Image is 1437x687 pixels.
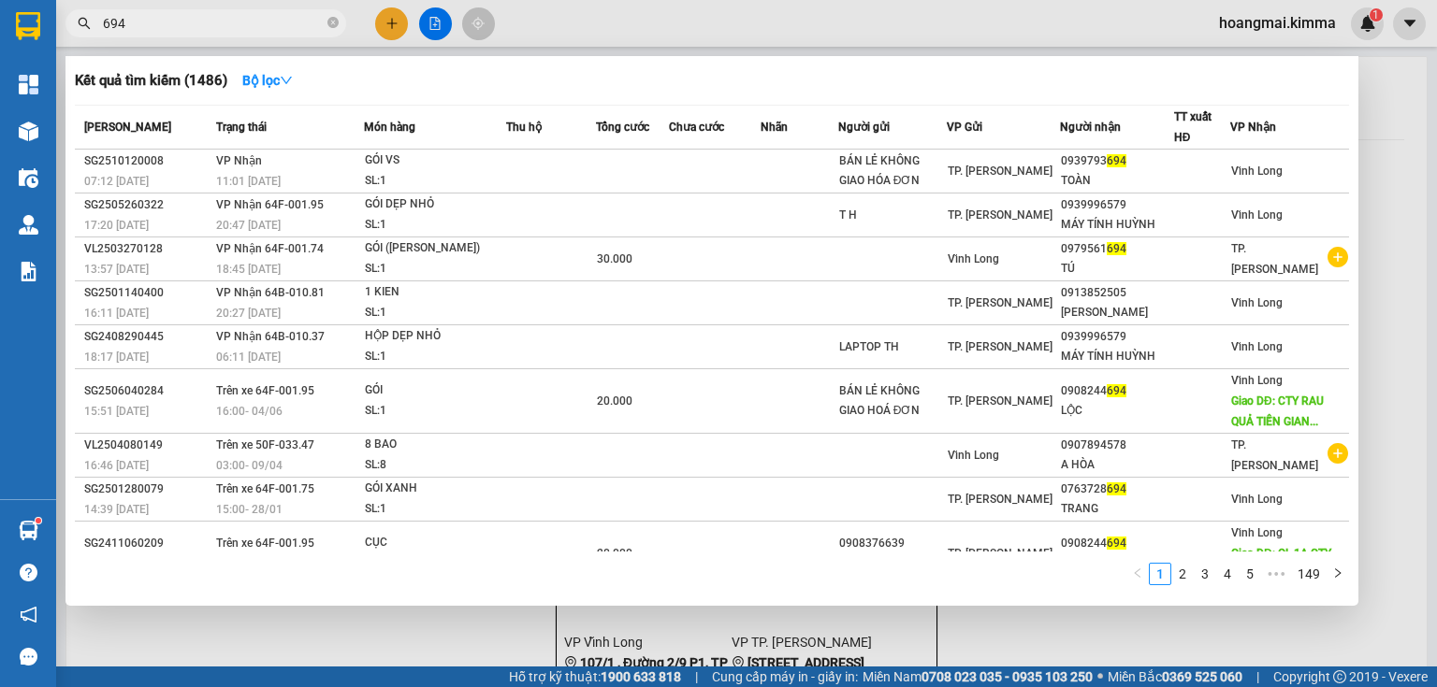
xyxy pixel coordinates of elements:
div: 0979561 [1061,239,1173,259]
span: 18:45 [DATE] [216,263,281,276]
span: down [280,74,293,87]
div: GÓI ([PERSON_NAME]) [365,238,505,259]
span: notification [20,606,37,623]
div: SL: 8 [365,455,505,476]
div: SG2501280079 [84,479,210,499]
span: Giao DĐ: CTY RAU QUẢ TIỀN GIAN... [1231,394,1324,428]
span: 17:20 [DATE] [84,219,149,232]
button: left [1126,563,1149,585]
div: VL2503270128 [84,239,210,259]
strong: Bộ lọc [242,73,293,88]
div: MÁY TÍNH HUỲNH [1061,215,1173,235]
span: VP Nhận [216,154,262,167]
a: 4 [1217,564,1238,584]
span: VP Gửi [947,121,982,134]
img: warehouse-icon [19,521,38,540]
span: left [1132,567,1143,579]
span: Vĩnh Long [1231,165,1283,178]
span: Chưa cước [669,121,724,134]
span: 16:11 [DATE] [84,307,149,320]
button: right [1327,563,1349,585]
span: Vĩnh Long [1231,208,1283,222]
span: 15:51 [DATE] [84,405,149,418]
span: TP. [PERSON_NAME] [948,208,1052,222]
li: VP TP. [PERSON_NAME] [129,101,249,142]
b: 107/1 , Đường 2/9 P1, TP Vĩnh Long [9,124,109,180]
span: close-circle [327,17,339,28]
span: Trạng thái [216,121,267,134]
input: Tìm tên, số ĐT hoặc mã đơn [103,13,324,34]
span: 06:11 [DATE] [216,351,281,364]
li: 1 [1149,563,1171,585]
span: Trên xe 50F-033.47 [216,438,314,451]
div: 8 BAO [365,435,505,455]
li: Previous Page [1126,563,1149,585]
span: 07:12 [DATE] [84,175,149,188]
span: 694 [1107,242,1126,255]
div: GÓI DẸP NHỎ [365,194,505,215]
span: 694 [1107,154,1126,167]
div: SL: 1 [365,303,505,323]
span: TP. [PERSON_NAME] [1231,438,1318,472]
div: SG2411060209 [84,534,210,553]
span: question-circle [20,564,37,581]
div: [PERSON_NAME] [1061,303,1173,322]
div: SL: 1 [365,215,505,236]
div: 0913852505 [1061,283,1173,303]
div: SL: 1 [365,171,505,192]
span: TT xuất HĐ [1174,110,1212,144]
div: LAPTOP TH [839,337,946,357]
div: 0908244 [1061,381,1173,401]
div: TRANG [1061,499,1173,519]
span: TP. [PERSON_NAME] [948,394,1052,408]
span: TP. [PERSON_NAME] [948,296,1052,309]
span: VP Nhận [1230,121,1276,134]
img: logo-vxr [16,12,40,40]
div: CỤC [365,533,505,553]
div: SG2408290445 [84,327,210,347]
span: plus-circle [1328,443,1348,464]
span: Trên xe 64F-001.95 [216,537,314,550]
span: right [1332,567,1343,579]
span: Vĩnh Long [948,252,999,265]
span: Vĩnh Long [948,449,999,462]
span: Nhãn [761,121,788,134]
a: 3 [1195,564,1215,584]
span: Tổng cước [596,121,649,134]
span: Người nhận [1060,121,1121,134]
span: ••• [1261,563,1291,585]
span: 13:57 [DATE] [84,263,149,276]
li: Next Page [1327,563,1349,585]
button: Bộ lọcdown [227,65,308,95]
span: TP. [PERSON_NAME] [948,547,1052,560]
span: 694 [1107,537,1126,550]
span: message [20,648,37,666]
div: HỘP DẸP NHỎ [365,326,505,347]
h3: Kết quả tìm kiếm ( 1486 ) [75,71,227,91]
div: TÚ [1061,259,1173,279]
div: A HÒA [1061,455,1173,475]
span: 16:00 - 04/06 [216,405,283,418]
div: GÓI VS [365,150,505,171]
li: 5 [1239,563,1261,585]
span: search [78,17,91,30]
img: warehouse-icon [19,122,38,141]
img: warehouse-icon [19,215,38,235]
div: 0939996579 [1061,327,1173,347]
div: MÁY TÍNH HUỲNH [1061,347,1173,366]
span: 18:17 [DATE] [84,351,149,364]
a: 5 [1240,564,1260,584]
span: 694 [1107,384,1126,397]
span: VP Nhận 64F-001.95 [216,198,324,211]
div: LỘC [1061,401,1173,421]
img: solution-icon [19,262,38,281]
div: SG2501140400 [84,283,210,303]
div: 0908376639 [839,534,946,553]
div: 0908244 [1061,534,1173,553]
a: 2 [1172,564,1193,584]
div: SL: 1 [365,499,505,520]
span: environment [9,125,22,138]
span: Người gửi [838,121,890,134]
div: SL: 1 [365,401,505,422]
span: close-circle [327,15,339,33]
